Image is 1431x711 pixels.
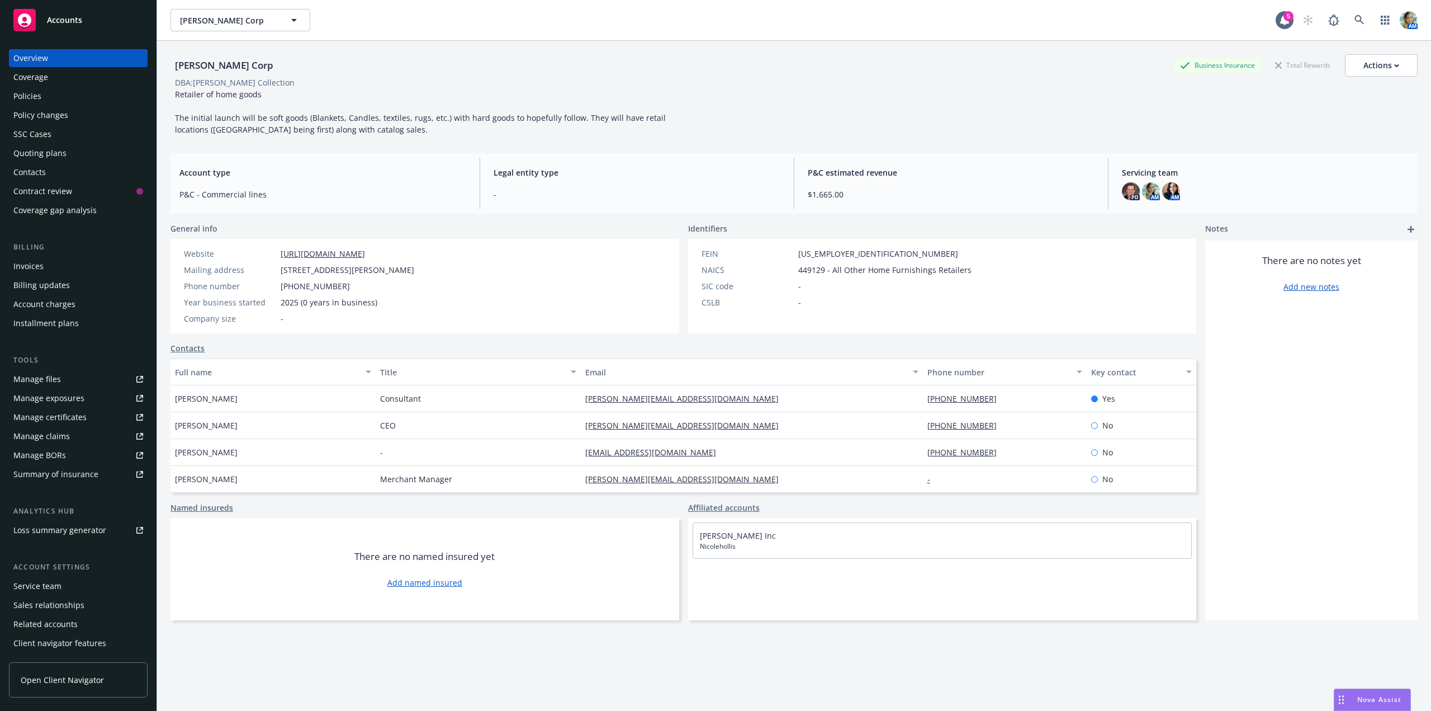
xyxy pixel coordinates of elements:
[281,248,365,259] a: [URL][DOMAIN_NAME]
[175,446,238,458] span: [PERSON_NAME]
[1269,58,1336,72] div: Total Rewards
[179,167,466,178] span: Account type
[175,473,238,485] span: [PERSON_NAME]
[170,342,205,354] a: Contacts
[585,420,788,431] a: [PERSON_NAME][EMAIL_ADDRESS][DOMAIN_NAME]
[170,359,376,385] button: Full name
[1142,182,1160,200] img: photo
[585,447,725,458] a: [EMAIL_ADDRESS][DOMAIN_NAME]
[700,530,776,541] a: [PERSON_NAME] Inc
[688,502,760,514] a: Affiliated accounts
[13,106,68,124] div: Policy changes
[9,521,148,539] a: Loss summary generator
[13,257,44,275] div: Invoices
[9,389,148,407] span: Manage exposures
[13,521,106,539] div: Loss summary generator
[380,366,564,378] div: Title
[13,465,98,483] div: Summary of insurance
[700,542,1185,552] span: Nicolehollis
[9,276,148,294] a: Billing updates
[1122,182,1140,200] img: photo
[13,427,70,445] div: Manage claims
[387,577,462,588] a: Add named insured
[13,68,48,86] div: Coverage
[180,15,277,26] span: [PERSON_NAME] Corp
[798,248,958,260] span: [US_EMPLOYER_IDENTIFICATION_NUMBER]
[9,182,148,200] a: Contract review
[9,370,148,388] a: Manage files
[175,420,238,431] span: [PERSON_NAME]
[9,125,148,143] a: SSC Cases
[1374,9,1396,31] a: Switch app
[184,313,276,324] div: Company size
[376,359,581,385] button: Title
[927,393,1006,404] a: [PHONE_NUMBER]
[1091,366,1179,378] div: Key contact
[175,366,359,378] div: Full name
[585,366,906,378] div: Email
[927,366,1070,378] div: Phone number
[21,674,104,686] span: Open Client Navigator
[9,144,148,162] a: Quoting plans
[9,562,148,573] div: Account settings
[13,408,87,426] div: Manage certificates
[13,144,67,162] div: Quoting plans
[13,49,48,67] div: Overview
[9,242,148,253] div: Billing
[927,420,1006,431] a: [PHONE_NUMBER]
[13,389,84,407] div: Manage exposures
[1345,54,1418,77] button: Actions
[9,506,148,517] div: Analytics hub
[9,49,148,67] a: Overview
[1122,167,1409,178] span: Servicing team
[798,264,972,276] span: 449129 - All Other Home Furnishings Retailers
[47,16,82,25] span: Accounts
[13,201,97,219] div: Coverage gap analysis
[184,296,276,308] div: Year business started
[13,163,46,181] div: Contacts
[798,296,801,308] span: -
[380,420,396,431] span: CEO
[1400,11,1418,29] img: photo
[9,257,148,275] a: Invoices
[702,264,794,276] div: NAICS
[13,370,61,388] div: Manage files
[1262,254,1361,267] span: There are no notes yet
[9,106,148,124] a: Policy changes
[585,393,788,404] a: [PERSON_NAME][EMAIL_ADDRESS][DOMAIN_NAME]
[380,393,421,404] span: Consultant
[9,68,148,86] a: Coverage
[354,550,495,563] span: There are no named insured yet
[9,4,148,36] a: Accounts
[13,125,51,143] div: SSC Cases
[13,446,66,464] div: Manage BORs
[13,295,75,313] div: Account charges
[1102,393,1115,404] span: Yes
[1162,182,1180,200] img: photo
[1102,473,1113,485] span: No
[9,427,148,445] a: Manage claims
[9,596,148,614] a: Sales relationships
[175,89,668,135] span: Retailer of home goods The initial launch will be soft goods (Blankets, Candles, textiles, rugs, ...
[702,296,794,308] div: CSLB
[9,201,148,219] a: Coverage gap analysis
[798,280,801,292] span: -
[808,167,1094,178] span: P&C estimated revenue
[9,577,148,595] a: Service team
[170,223,217,234] span: General info
[175,77,295,88] div: DBA: [PERSON_NAME] Collection
[1323,9,1345,31] a: Report a Bug
[1404,223,1418,236] a: add
[927,474,939,484] a: -
[170,58,278,73] div: [PERSON_NAME] Corp
[184,248,276,260] div: Website
[1357,695,1401,704] span: Nova Assist
[702,280,794,292] div: SIC code
[1334,689,1348,710] div: Drag to move
[13,182,72,200] div: Contract review
[184,280,276,292] div: Phone number
[9,314,148,332] a: Installment plans
[13,276,70,294] div: Billing updates
[585,474,788,484] a: [PERSON_NAME][EMAIL_ADDRESS][DOMAIN_NAME]
[281,264,414,276] span: [STREET_ADDRESS][PERSON_NAME]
